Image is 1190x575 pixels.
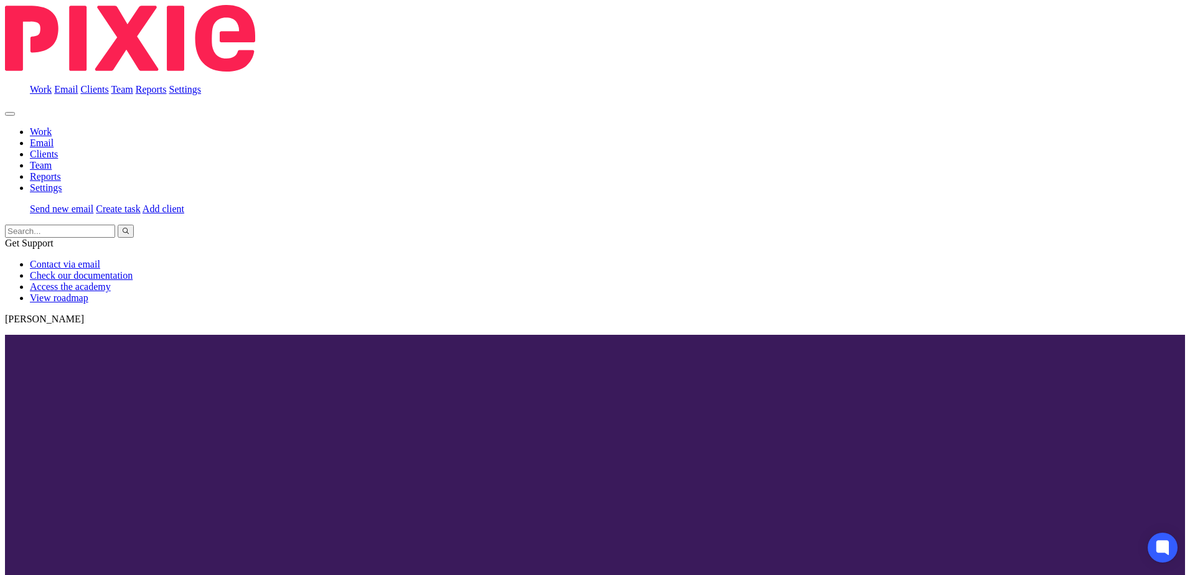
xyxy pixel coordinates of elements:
[30,281,111,292] a: Access the academy
[118,225,134,238] button: Search
[96,203,141,214] a: Create task
[80,84,108,95] a: Clients
[30,84,52,95] a: Work
[30,259,100,269] a: Contact via email
[30,182,62,193] a: Settings
[5,314,1185,325] p: [PERSON_NAME]
[30,126,52,137] a: Work
[5,225,115,238] input: Search
[30,292,88,303] a: View roadmap
[30,270,133,281] a: Check our documentation
[54,84,78,95] a: Email
[5,238,54,248] span: Get Support
[169,84,202,95] a: Settings
[111,84,133,95] a: Team
[143,203,184,214] a: Add client
[30,171,61,182] a: Reports
[30,203,93,214] a: Send new email
[136,84,167,95] a: Reports
[5,5,255,72] img: Pixie
[30,149,58,159] a: Clients
[30,160,52,171] a: Team
[30,138,54,148] a: Email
